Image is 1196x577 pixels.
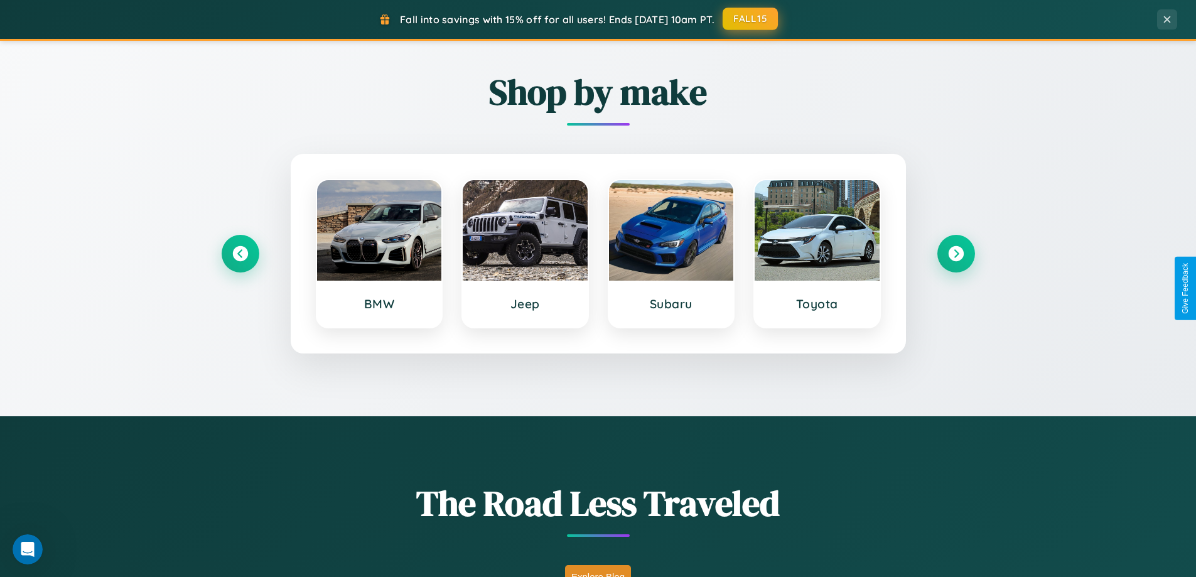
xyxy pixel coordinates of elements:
[475,296,575,311] h3: Jeep
[767,296,867,311] h3: Toyota
[400,13,714,26] span: Fall into savings with 15% off for all users! Ends [DATE] 10am PT.
[13,534,43,564] iframe: Intercom live chat
[622,296,721,311] h3: Subaru
[723,8,778,30] button: FALL15
[1181,263,1190,314] div: Give Feedback
[222,68,975,116] h2: Shop by make
[222,479,975,527] h1: The Road Less Traveled
[330,296,429,311] h3: BMW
